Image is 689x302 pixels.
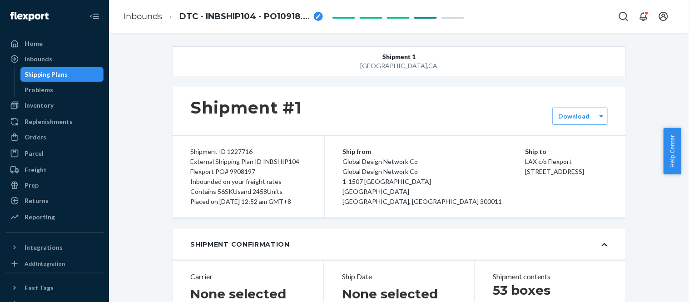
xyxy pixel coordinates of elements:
[5,258,104,269] a: Add Integration
[342,272,456,282] p: Ship Date
[10,12,49,21] img: Flexport logo
[493,282,608,298] h1: 53 boxes
[20,67,104,82] a: Shipping Plans
[5,240,104,255] button: Integrations
[5,193,104,208] a: Returns
[5,178,104,193] a: Prep
[5,130,104,144] a: Orders
[25,149,44,158] div: Parcel
[5,98,104,113] a: Inventory
[5,146,104,161] a: Parcel
[179,11,310,23] span: DTC - INBSHIP104 - PO10918.1.DTC/PO10918.2.DTC/PO10926.DTC.1/PO10927.DTC.1/PO10928.DTC.1/PO10929....
[191,197,306,207] div: Placed on [DATE] 12:52 am GMT+8
[25,85,54,94] div: Problems
[25,181,39,190] div: Prep
[382,52,416,61] span: Shipment 1
[343,158,502,205] span: Global Design Network Co Global Design Network Co 1-1507 [GEOGRAPHIC_DATA] [GEOGRAPHIC_DATA] [GEO...
[5,52,104,66] a: Inbounds
[191,98,302,117] h1: Shipment #1
[124,11,162,21] a: Inbounds
[25,133,46,142] div: Orders
[615,7,633,25] button: Open Search Box
[25,165,47,174] div: Freight
[664,128,681,174] button: Help Center
[191,240,290,249] div: Shipment Confirmation
[173,46,626,76] button: Shipment 1[GEOGRAPHIC_DATA],CA
[191,157,306,167] div: External Shipping Plan ID INBSHIP104
[25,243,63,252] div: Integrations
[493,272,608,282] p: Shipment contents
[525,168,585,175] span: [STREET_ADDRESS]
[343,147,525,157] p: Ship from
[654,7,673,25] button: Open account menu
[5,36,104,51] a: Home
[20,83,104,97] a: Problems
[525,147,608,157] p: Ship to
[25,70,68,79] div: Shipping Plans
[218,61,580,70] div: [GEOGRAPHIC_DATA] , CA
[191,167,306,177] div: Flexport PO# 9908197
[191,177,306,187] div: Inbounded on your freight rates
[25,283,54,292] div: Fast Tags
[25,117,73,126] div: Replenishments
[25,54,52,64] div: Inbounds
[191,147,306,157] div: Shipment ID 1227716
[559,112,590,121] label: Download
[25,260,65,267] div: Add Integration
[25,213,55,222] div: Reporting
[5,114,104,129] a: Replenishments
[191,286,287,302] h1: None selected
[342,286,438,302] h1: None selected
[25,39,43,48] div: Home
[191,187,306,197] div: Contains 56 SKUs and 2458 Units
[191,272,306,282] p: Carrier
[525,157,608,167] p: LAX c/o Flexport
[634,7,653,25] button: Open notifications
[5,163,104,177] a: Freight
[85,7,104,25] button: Close Navigation
[5,281,104,295] button: Fast Tags
[5,210,104,224] a: Reporting
[25,196,49,205] div: Returns
[116,3,330,30] ol: breadcrumbs
[25,101,54,110] div: Inventory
